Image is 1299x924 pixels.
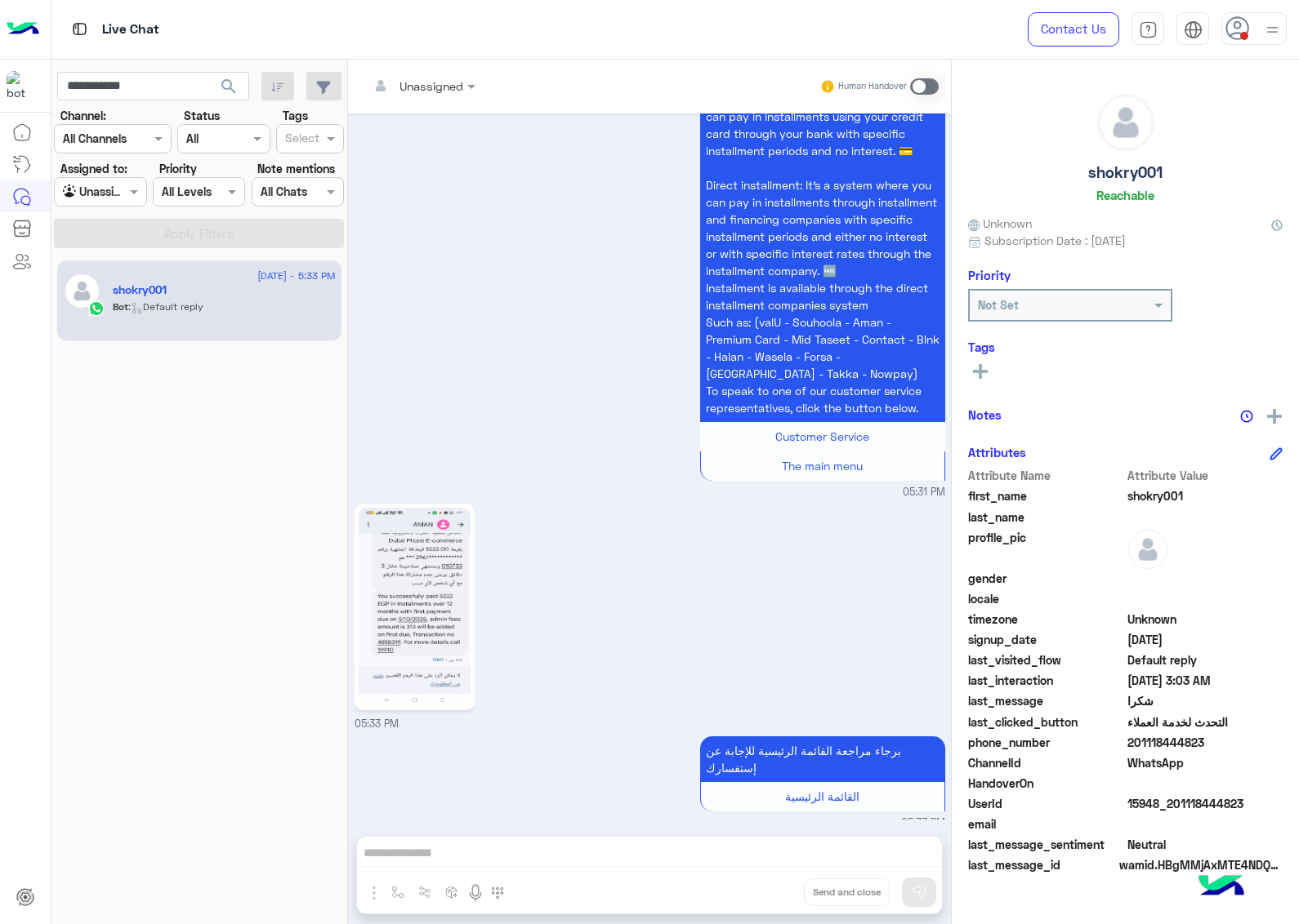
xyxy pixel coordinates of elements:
[968,590,1124,607] span: locale
[1096,188,1154,202] h6: Reachable
[54,219,344,248] button: Apply Filters
[128,300,203,313] span: : Default reply
[1127,611,1283,628] span: Unknown
[775,429,869,443] span: Customer Service
[785,789,859,803] span: القائمة الرئيسية
[968,611,1124,628] span: timezone
[1193,859,1250,916] img: hulul-logo.png
[88,300,105,317] img: WhatsApp
[984,232,1126,249] span: Subscription Date : [DATE]
[968,445,1026,460] h6: Attributes
[782,459,863,473] span: The main menu
[1267,409,1282,424] img: add
[1262,20,1283,40] img: profile
[968,651,1124,669] span: last_visited_flow
[903,485,945,500] span: 05:31 PM
[283,129,319,150] div: Select
[968,631,1124,648] span: signup_date
[700,736,945,782] p: 18/8/2025, 5:33 PM
[1127,590,1283,607] span: null
[7,71,36,100] img: 1403182699927242
[1139,20,1158,39] img: tab
[1127,815,1283,833] span: null
[968,268,1011,282] h6: Priority
[1127,734,1283,751] span: 201118444823
[1127,570,1283,587] span: null
[69,19,90,39] img: tab
[968,467,1124,484] span: Attribute Name
[968,795,1124,812] span: UserId
[1127,692,1283,709] span: شكرا
[1127,487,1283,504] span: shokry001
[804,878,890,906] button: Send and close
[1127,672,1283,689] span: 2025-08-18T00:03:19.384Z
[968,692,1124,709] span: last_message
[968,509,1124,526] span: last_name
[700,85,945,422] p: 18/8/2025, 5:31 PM
[113,283,167,297] h5: shokry001
[968,713,1124,731] span: last_clicked_button
[209,72,249,107] button: search
[968,570,1124,587] span: gender
[968,407,1002,422] h6: Notes
[355,717,399,730] span: 05:33 PM
[1240,410,1253,423] img: notes
[1127,529,1168,570] img: defaultAdmin.png
[257,269,335,283] span: [DATE] - 5:33 PM
[102,19,159,41] p: Live Chat
[359,508,471,706] img: 1337914377852279.jpg
[968,734,1124,751] span: phone_number
[184,107,220,124] label: Status
[1132,12,1164,47] a: tab
[838,80,907,93] small: Human Handover
[113,300,128,313] span: Bot
[968,836,1124,853] span: last_message_sentiment
[968,815,1124,833] span: email
[1088,163,1163,182] h5: shokry001
[968,340,1283,354] h6: Tags
[219,77,239,96] span: search
[64,273,100,309] img: defaultAdmin.png
[1184,20,1203,39] img: tab
[968,754,1124,771] span: ChannelId
[1028,12,1119,47] a: Contact Us
[968,215,1032,232] span: Unknown
[1127,836,1283,853] span: 0
[283,107,308,124] label: Tags
[1127,467,1283,484] span: Attribute Value
[60,160,127,177] label: Assigned to:
[1127,713,1283,731] span: التحدث لخدمة العملاء
[1127,775,1283,792] span: null
[968,775,1124,792] span: HandoverOn
[901,815,945,831] span: 05:33 PM
[1127,795,1283,812] span: 15948_201118444823
[968,672,1124,689] span: last_interaction
[1098,95,1154,150] img: defaultAdmin.png
[968,487,1124,504] span: first_name
[968,529,1124,566] span: profile_pic
[159,160,197,177] label: Priority
[7,12,39,47] img: Logo
[1127,651,1283,669] span: Default reply
[1119,856,1283,873] span: wamid.HBgMMjAxMTE4NDQ0ODIzFQIAEhggNEVDODI2OUM0QjRGQTlDODA1ODQwMzU4QjQ2MkY5MUIA
[1127,754,1283,771] span: 2
[968,856,1116,873] span: last_message_id
[1127,631,1283,648] span: 2025-08-17T19:23:38.472Z
[60,107,106,124] label: Channel:
[257,160,335,177] label: Note mentions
